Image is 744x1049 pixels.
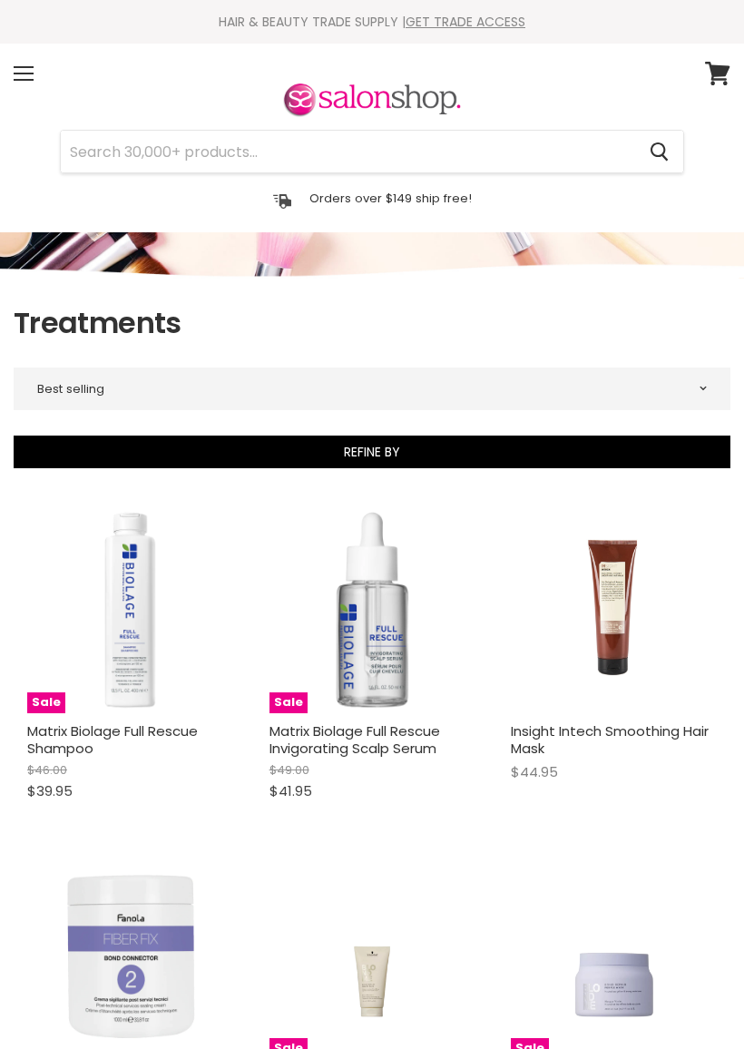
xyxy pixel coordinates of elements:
[27,507,233,713] img: Matrix Biolage Full Rescue Shampoo
[269,507,475,713] img: Matrix Biolage Full Rescue Invigorating Scalp Serum
[27,507,233,713] a: Matrix Biolage Full Rescue ShampooSale
[406,13,525,31] a: GET TRADE ACCESS
[545,507,682,713] img: Insight Intech Smoothing Hair Mask
[511,878,717,1033] img: Schwarzkopf Professional BlondMe Bond Repair Purple Mask
[511,721,709,759] a: Insight Intech Smoothing Hair Mask
[635,131,683,172] button: Search
[269,781,312,800] span: $41.95
[269,761,309,779] span: $49.00
[309,191,472,206] p: Orders over $149 ship free!
[269,878,475,1033] img: Schwarzkopf Professional BlondMe Bond Repair Sealing Balm
[511,762,558,781] span: $44.95
[60,130,684,173] form: Product
[14,436,730,468] button: Refine By
[27,781,73,800] span: $39.95
[27,692,65,713] span: Sale
[269,507,475,713] a: Matrix Biolage Full Rescue Invigorating Scalp SerumSale
[61,131,635,172] input: Search
[27,721,198,759] a: Matrix Biolage Full Rescue Shampoo
[269,692,308,713] span: Sale
[14,304,730,342] h1: Treatments
[511,507,717,713] a: Insight Intech Smoothing Hair Mask
[269,721,440,759] a: Matrix Biolage Full Rescue Invigorating Scalp Serum
[27,761,67,779] span: $46.00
